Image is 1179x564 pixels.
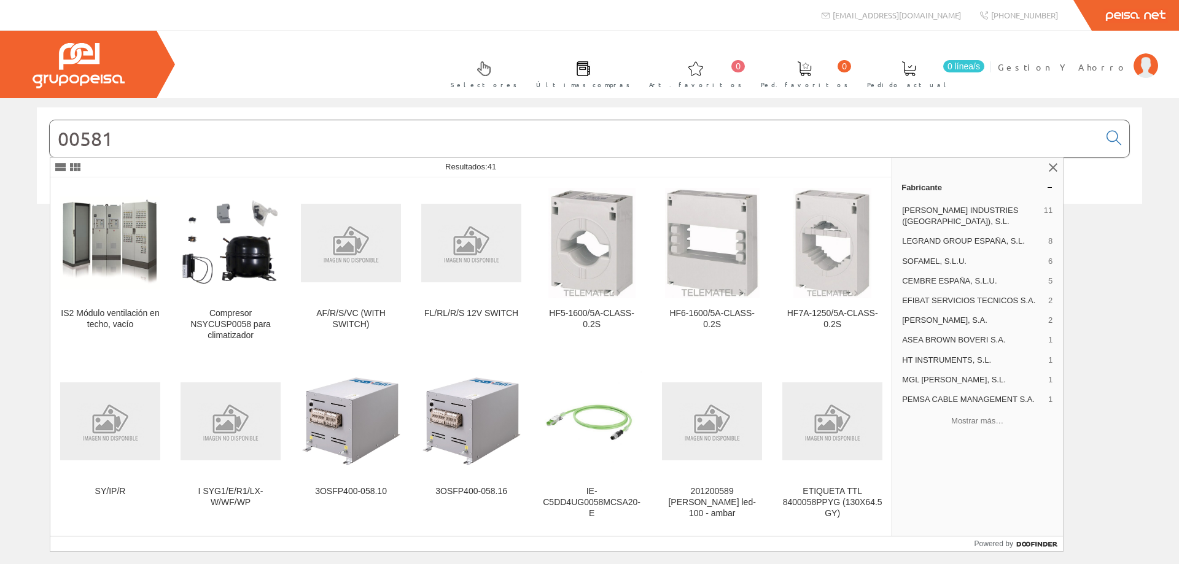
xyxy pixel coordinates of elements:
img: FL/RL/R/S 12V SWITCH [421,204,521,282]
div: HF6-1600/5A-CLASS-0.2S [662,308,762,330]
span: [PHONE_NUMBER] [991,10,1058,20]
span: HT INSTRUMENTS, S.L. [902,355,1043,366]
span: 41 [488,162,496,171]
a: IE-C5DD4UG0058MCSA20-E IE-C5DD4UG0058MCSA20-E [532,356,652,533]
a: AF/R/S/VC (WITH SWITCH) AF/R/S/VC (WITH SWITCH) [291,178,411,355]
a: HF5-1600/5A-CLASS-0.2S HF5-1600/5A-CLASS-0.2S [532,178,652,355]
div: I SYG1/E/R1/LX-W/WF/WP [181,486,281,508]
div: Compresor NSYCUSP0058 para climatizador [181,308,281,341]
a: Fabricante [892,177,1063,197]
a: 3OSFP400-058.10 3OSFP400-058.10 [291,356,411,533]
div: HF5-1600/5A-CLASS-0.2S [542,308,642,330]
span: Últimas compras [536,79,630,91]
img: 201200589 Luz led-100 - ambar [662,382,762,460]
img: Compresor NSYCUSP0058 para climatizador [181,193,281,293]
span: 0 línea/s [943,60,984,72]
div: AF/R/S/VC (WITH SWITCH) [301,308,401,330]
span: 0 [731,60,745,72]
span: MGL [PERSON_NAME], S.L. [902,374,1043,385]
span: [PERSON_NAME], S.A. [902,315,1043,326]
div: SY/IP/R [60,486,160,497]
span: 0 [838,60,851,72]
span: Pedido actual [867,79,951,91]
a: FL/RL/R/S 12V SWITCH FL/RL/R/S 12V SWITCH [411,178,531,355]
a: Gestion Y Ahorro [998,51,1158,63]
div: ETIQUETA TTL 8400058PPYG (130X64.5 GY) [782,486,882,519]
span: 2 [1048,295,1053,306]
span: Powered by [975,538,1013,549]
img: IE-C5DD4UG0058MCSA20-E [542,371,642,471]
a: HF7A-1250/5A-CLASS-0.2S HF7A-1250/5A-CLASS-0.2S [772,178,892,355]
img: AF/R/S/VC (WITH SWITCH) [301,204,401,282]
a: Selectores [438,51,523,96]
div: 3OSFP400-058.16 [421,486,521,497]
span: 8 [1048,236,1053,247]
div: 3OSFP400-058.10 [301,486,401,497]
img: SY/IP/R [60,382,160,460]
img: IS2 Módulo ventilación en techo, vacío [60,193,160,293]
div: IE-C5DD4UG0058MCSA20-E [542,486,642,519]
button: Mostrar más… [897,411,1058,431]
a: HF6-1600/5A-CLASS-0.2S HF6-1600/5A-CLASS-0.2S [652,178,772,355]
img: ETIQUETA TTL 8400058PPYG (130X64.5 GY) [782,382,882,460]
div: HF7A-1250/5A-CLASS-0.2S [782,308,882,330]
span: 5 [1048,276,1053,287]
input: Buscar... [50,120,1099,157]
span: 1 [1048,334,1053,346]
span: 1 [1048,355,1053,366]
span: Art. favoritos [649,79,742,91]
img: HF7A-1250/5A-CLASS-0.2S [793,188,871,298]
span: 11 [1044,205,1053,227]
div: IS2 Módulo ventilación en techo, vacío [60,308,160,330]
span: SOFAMEL, S.L.U. [902,256,1043,267]
span: 1 [1048,394,1053,405]
div: 201200589 [PERSON_NAME] led-100 - ambar [662,486,762,519]
span: CEMBRE ESPAÑA, S.L.U. [902,276,1043,287]
span: ASEA BROWN BOVERI S.A. [902,334,1043,346]
a: I SYG1/E/R1/LX-W/WF/WP I SYG1/E/R1/LX-W/WF/WP [171,356,290,533]
img: HF6-1600/5A-CLASS-0.2S [665,188,760,298]
img: I SYG1/E/R1/LX-W/WF/WP [181,382,281,460]
a: 3OSFP400-058.16 3OSFP400-058.16 [411,356,531,533]
span: LEGRAND GROUP ESPAÑA, S.L. [902,236,1043,247]
img: Grupo Peisa [33,43,125,88]
span: Resultados: [445,162,496,171]
span: Ped. favoritos [761,79,848,91]
img: 3OSFP400-058.10 [301,377,401,466]
div: FL/RL/R/S 12V SWITCH [421,308,521,319]
div: © Grupo Peisa [37,219,1142,230]
a: IS2 Módulo ventilación en techo, vacío IS2 Módulo ventilación en techo, vacío [50,178,170,355]
a: 201200589 Luz led-100 - ambar 201200589 [PERSON_NAME] led-100 - ambar [652,356,772,533]
a: Últimas compras [524,51,636,96]
a: Compresor NSYCUSP0058 para climatizador Compresor NSYCUSP0058 para climatizador [171,178,290,355]
span: EFIBAT SERVICIOS TECNICOS S.A. [902,295,1043,306]
a: Powered by [975,536,1064,551]
a: ETIQUETA TTL 8400058PPYG (130X64.5 GY) ETIQUETA TTL 8400058PPYG (130X64.5 GY) [772,356,892,533]
a: SY/IP/R SY/IP/R [50,356,170,533]
span: [PERSON_NAME] INDUSTRIES ([GEOGRAPHIC_DATA]), S.L. [902,205,1039,227]
img: 3OSFP400-058.16 [421,377,521,466]
span: PEMSA CABLE MANAGEMENT S.A. [902,394,1043,405]
span: 1 [1048,374,1053,385]
img: HF5-1600/5A-CLASS-0.2S [548,188,636,298]
span: Gestion Y Ahorro [998,61,1127,73]
span: 2 [1048,315,1053,326]
span: Selectores [451,79,517,91]
span: [EMAIL_ADDRESS][DOMAIN_NAME] [833,10,961,20]
span: 6 [1048,256,1053,267]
